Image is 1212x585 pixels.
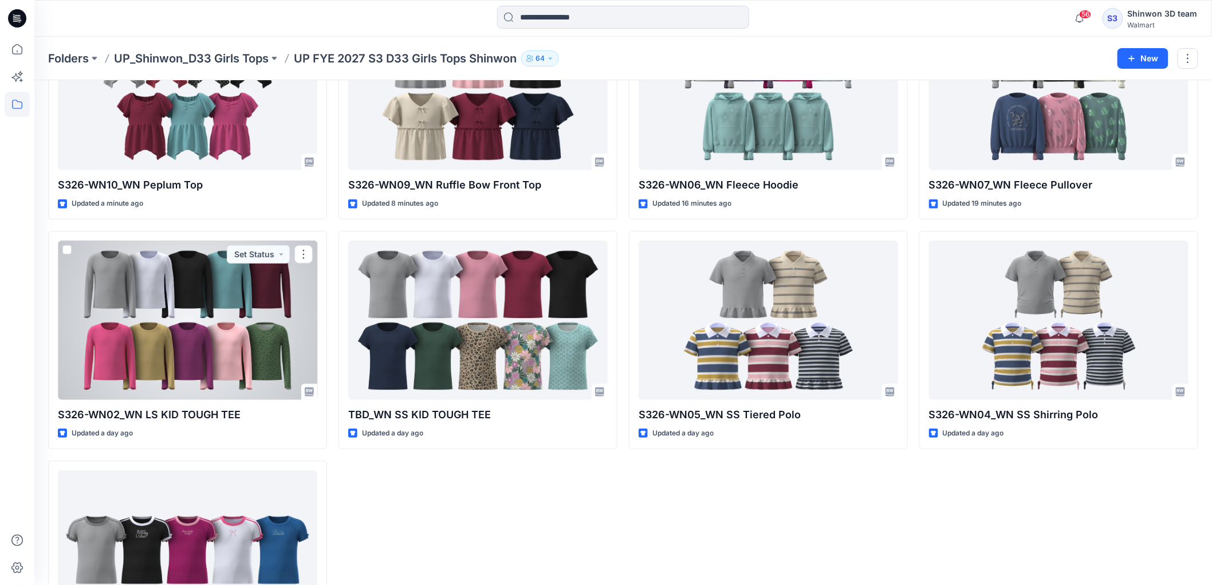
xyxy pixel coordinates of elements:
p: S326-WN05_WN SS Tiered Polo [639,407,898,423]
p: Updated 19 minutes ago [943,198,1022,210]
a: Folders [48,50,89,66]
p: Updated 8 minutes ago [362,198,438,210]
p: Updated a day ago [943,427,1004,439]
a: S326-WN09_WN Ruffle Bow Front Top [348,11,608,170]
p: S326-WN10_WN Peplum Top [58,177,317,193]
a: S326-WN02_WN LS KID TOUGH TEE [58,241,317,400]
a: S326-WN06_WN Fleece Hoodie [639,11,898,170]
p: 64 [536,52,545,65]
p: S326-WN09_WN Ruffle Bow Front Top [348,177,608,193]
a: S326-WN07_WN Fleece Pullover [929,11,1189,170]
p: Updated a day ago [362,427,423,439]
p: S326-WN06_WN Fleece Hoodie [639,177,898,193]
div: Shinwon 3D team [1128,7,1198,21]
a: TBD_WN SS KID TOUGH TEE [348,241,608,400]
p: TBD_WN SS KID TOUGH TEE [348,407,608,423]
a: S326-WN05_WN SS Tiered Polo [639,241,898,400]
p: UP FYE 2027 S3 D33 Girls Tops Shinwon [294,50,517,66]
p: S326-WN02_WN LS KID TOUGH TEE [58,407,317,423]
p: Updated a day ago [72,427,133,439]
button: New [1117,48,1168,69]
p: Updated 16 minutes ago [652,198,731,210]
p: Updated a minute ago [72,198,143,210]
p: S326-WN04_WN SS Shirring Polo [929,407,1189,423]
span: 56 [1079,10,1092,19]
a: S326-WN04_WN SS Shirring Polo [929,241,1189,400]
p: S326-WN07_WN Fleece Pullover [929,177,1189,193]
button: 64 [521,50,559,66]
p: Updated a day ago [652,427,714,439]
a: S326-WN10_WN Peplum Top [58,11,317,170]
a: UP_Shinwon_D33 Girls Tops [114,50,269,66]
div: Walmart [1128,21,1198,29]
div: S3 [1103,8,1123,29]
